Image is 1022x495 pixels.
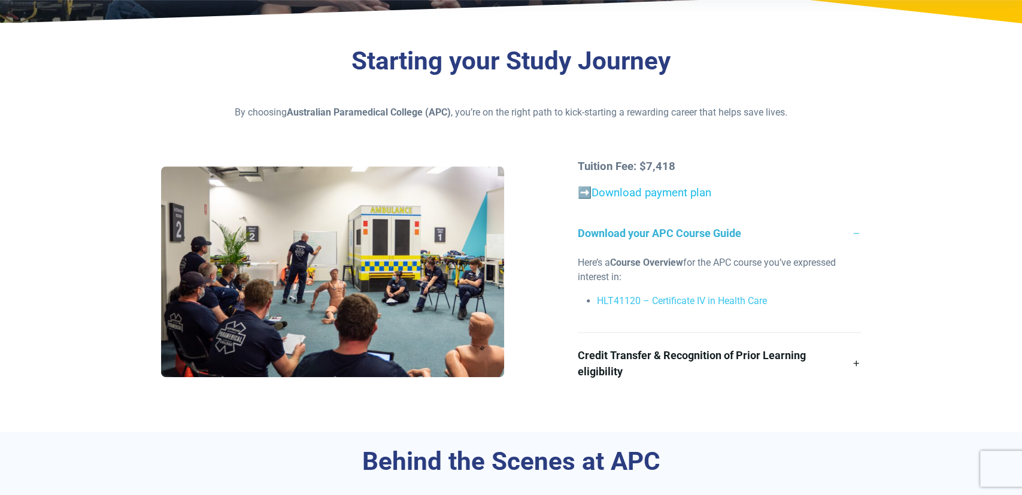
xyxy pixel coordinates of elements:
strong: Course Overview [610,257,683,268]
a: HLT41120 – Certificate IV in Health Care [597,295,767,306]
a: Download your APC Course Guide [578,211,861,256]
a: Download payment plan [592,186,711,199]
h3: Starting your Study Journey [161,46,862,77]
strong: Australian Paramedical College (APC) [287,107,451,118]
h3: Behind the Scenes at APC [161,447,862,477]
strong: Tuition Fee: $7,418 [578,160,675,173]
a: ➡️ [578,186,592,199]
p: By choosing , you’re on the right path to kick-starting a rewarding career that helps save lives. [161,105,862,120]
a: Credit Transfer & Recognition of Prior Learning eligibility [578,333,861,394]
p: Here’s a for the APC course you’ve expressed interest in: [578,256,861,284]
